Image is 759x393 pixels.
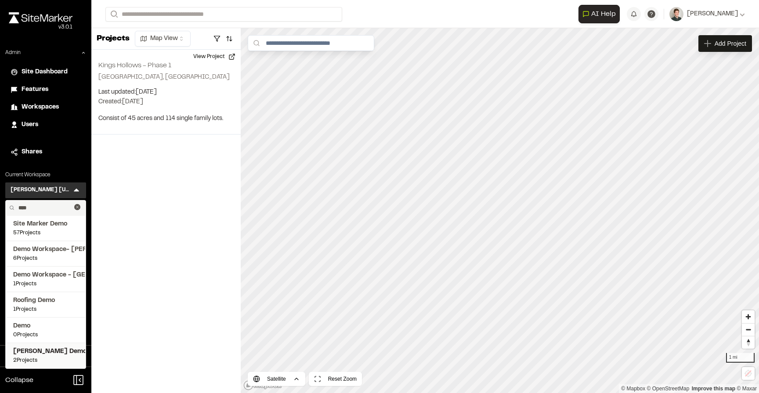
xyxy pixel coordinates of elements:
span: Site Dashboard [22,67,68,77]
button: View Project [188,50,241,64]
a: Demo Workspace - [GEOGRAPHIC_DATA]1Projects [13,270,78,288]
h3: [PERSON_NAME] [US_STATE] [11,186,72,195]
span: Shares [22,147,42,157]
span: Workspaces [22,102,59,112]
a: Roofing Demo1Projects [13,296,78,313]
span: Demo [13,321,78,331]
p: Created: [DATE] [98,97,234,107]
p: Admin [5,49,21,57]
div: 1 mi [726,353,755,363]
button: Satellite [248,372,305,386]
a: Site Dashboard [11,67,81,77]
button: Search [105,7,121,22]
a: Demo0Projects [13,321,78,339]
span: Users [22,120,38,130]
span: 1 Projects [13,280,78,288]
a: Users [11,120,81,130]
span: Roofing Demo [13,296,78,306]
img: rebrand.png [9,12,72,23]
span: Demo Workspace- [PERSON_NAME] [13,245,78,255]
span: 6 Projects [13,255,78,262]
h2: Kings Hollows - Phase 1 [98,62,171,69]
span: AI Help [591,9,616,19]
a: Maxar [737,386,757,392]
span: [PERSON_NAME] Demo Workspace [13,347,78,357]
button: Open AI Assistant [578,5,620,23]
span: 1 Projects [13,306,78,313]
button: Reset Zoom [309,372,362,386]
a: Map feedback [692,386,735,392]
span: Demo Workspace - [GEOGRAPHIC_DATA] [13,270,78,280]
div: Oh geez...please don't... [9,23,72,31]
a: [PERSON_NAME] Demo Workspace2Projects [13,347,78,364]
span: Collapse [5,375,33,386]
img: User [669,7,683,21]
p: Last updated: [DATE] [98,87,234,97]
span: 2 Projects [13,357,78,364]
a: OpenStreetMap [647,386,690,392]
span: Add Project [715,39,746,48]
span: Features [22,85,48,95]
span: 0 Projects [13,331,78,339]
button: Zoom in [742,310,755,323]
p: Current Workspace [5,171,86,179]
a: Mapbox logo [243,380,282,390]
a: Mapbox [621,386,645,392]
button: Zoom out [742,323,755,336]
canvas: Map [241,28,759,393]
p: Projects [97,33,130,45]
a: Features [11,85,81,95]
a: Workspaces [11,102,81,112]
div: Open AI Assistant [578,5,623,23]
button: [PERSON_NAME] [669,7,745,21]
span: [PERSON_NAME] [687,9,738,19]
p: [GEOGRAPHIC_DATA], [GEOGRAPHIC_DATA] [98,73,234,82]
button: Clear text [74,204,80,210]
p: Consist of 45 acres and 114 single family lots. [98,114,234,124]
button: Location not available [742,367,755,380]
a: Demo Workspace- [PERSON_NAME]6Projects [13,245,78,262]
a: Site Marker Demo57Projects [13,219,78,237]
button: Reset bearing to north [742,336,755,349]
span: 57 Projects [13,229,78,237]
span: Site Marker Demo [13,219,78,229]
a: Shares [11,147,81,157]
